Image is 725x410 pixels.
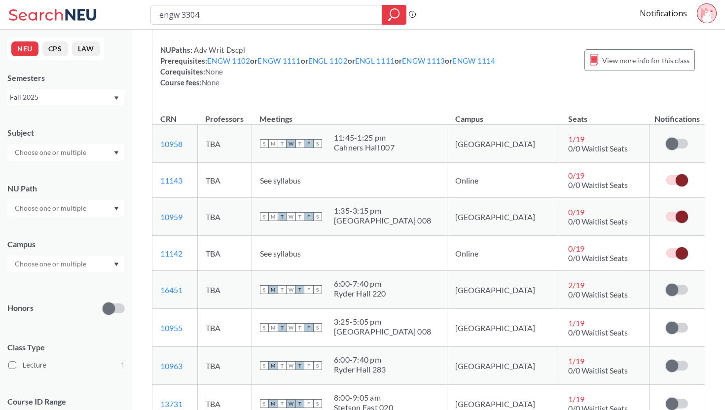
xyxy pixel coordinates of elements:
td: [GEOGRAPHIC_DATA] [447,271,560,309]
span: S [313,399,322,408]
div: Dropdown arrow [7,200,125,217]
span: T [295,323,304,332]
a: 16451 [160,285,182,295]
input: Class, professor, course number, "phrase" [158,6,375,23]
div: 3:25 - 5:05 pm [334,317,431,327]
a: ENGL 1102 [308,56,348,65]
span: See syllabus [260,249,301,258]
a: 11143 [160,176,182,185]
span: T [295,285,304,294]
a: ENGW 1102 [207,56,250,65]
span: W [287,323,295,332]
th: Professors [197,104,252,125]
div: Subject [7,127,125,138]
div: NU Path [7,183,125,194]
a: 11142 [160,249,182,258]
span: View more info for this class [602,54,689,67]
th: Campus [447,104,560,125]
div: 1:35 - 3:15 pm [334,206,431,216]
span: T [278,285,287,294]
span: W [287,139,295,148]
span: S [260,139,269,148]
span: F [304,285,313,294]
div: 11:45 - 1:25 pm [334,133,395,143]
input: Choose one or multiple [10,147,93,158]
span: M [269,139,278,148]
div: Fall 2025Dropdown arrow [7,89,125,105]
span: S [260,323,269,332]
svg: Dropdown arrow [114,262,119,266]
a: 10963 [160,361,182,371]
span: F [304,323,313,332]
label: Lecture [8,359,125,372]
span: W [287,212,295,221]
button: NEU [11,41,38,56]
th: Seats [560,104,650,125]
span: Adv Writ Dscpl [192,45,245,54]
span: T [278,361,287,370]
span: S [313,212,322,221]
div: 8:00 - 9:05 am [334,393,393,403]
span: 1 / 19 [568,134,584,144]
a: ENGW 1111 [257,56,300,65]
span: S [313,361,322,370]
a: ENGW 1114 [452,56,495,65]
td: [GEOGRAPHIC_DATA] [447,125,560,163]
span: S [260,399,269,408]
a: 10958 [160,139,182,149]
div: magnifying glass [382,5,406,25]
span: T [278,399,287,408]
span: M [269,285,278,294]
a: Notifications [640,8,687,19]
div: Campus [7,239,125,250]
span: None [202,78,219,87]
span: See syllabus [260,176,301,185]
span: S [313,323,322,332]
span: T [295,399,304,408]
span: 0/0 Waitlist Seats [568,253,628,262]
td: Online [447,163,560,198]
div: Semesters [7,73,125,83]
div: NUPaths: Prerequisites: or or or or or Corequisites: Course fees: [160,44,496,88]
span: W [287,399,295,408]
span: T [295,212,304,221]
svg: Dropdown arrow [114,96,119,100]
td: TBA [197,309,252,347]
span: 0/0 Waitlist Seats [568,328,628,337]
td: TBA [197,347,252,385]
div: Dropdown arrow [7,256,125,272]
a: 10955 [160,323,182,333]
th: Notifications [650,104,705,125]
span: 0/0 Waitlist Seats [568,290,628,299]
span: Class Type [7,342,125,353]
span: 0/0 Waitlist Seats [568,180,628,189]
td: [GEOGRAPHIC_DATA] [447,198,560,236]
span: T [278,323,287,332]
a: ENGL 1111 [355,56,395,65]
span: S [313,139,322,148]
span: F [304,399,313,408]
span: 1 [121,360,125,371]
span: W [287,285,295,294]
span: M [269,212,278,221]
span: 1 / 19 [568,356,584,366]
div: 6:00 - 7:40 pm [334,279,386,289]
td: [GEOGRAPHIC_DATA] [447,347,560,385]
span: M [269,323,278,332]
a: ENGW 1113 [402,56,445,65]
div: CRN [160,113,177,124]
span: 0 / 19 [568,171,584,180]
input: Choose one or multiple [10,202,93,214]
span: T [278,139,287,148]
span: S [313,285,322,294]
svg: Dropdown arrow [114,151,119,155]
span: S [260,361,269,370]
span: 0/0 Waitlist Seats [568,217,628,226]
span: F [304,212,313,221]
span: T [295,361,304,370]
span: T [278,212,287,221]
span: M [269,361,278,370]
td: TBA [197,163,252,198]
span: 1 / 19 [568,394,584,404]
td: Online [447,236,560,271]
